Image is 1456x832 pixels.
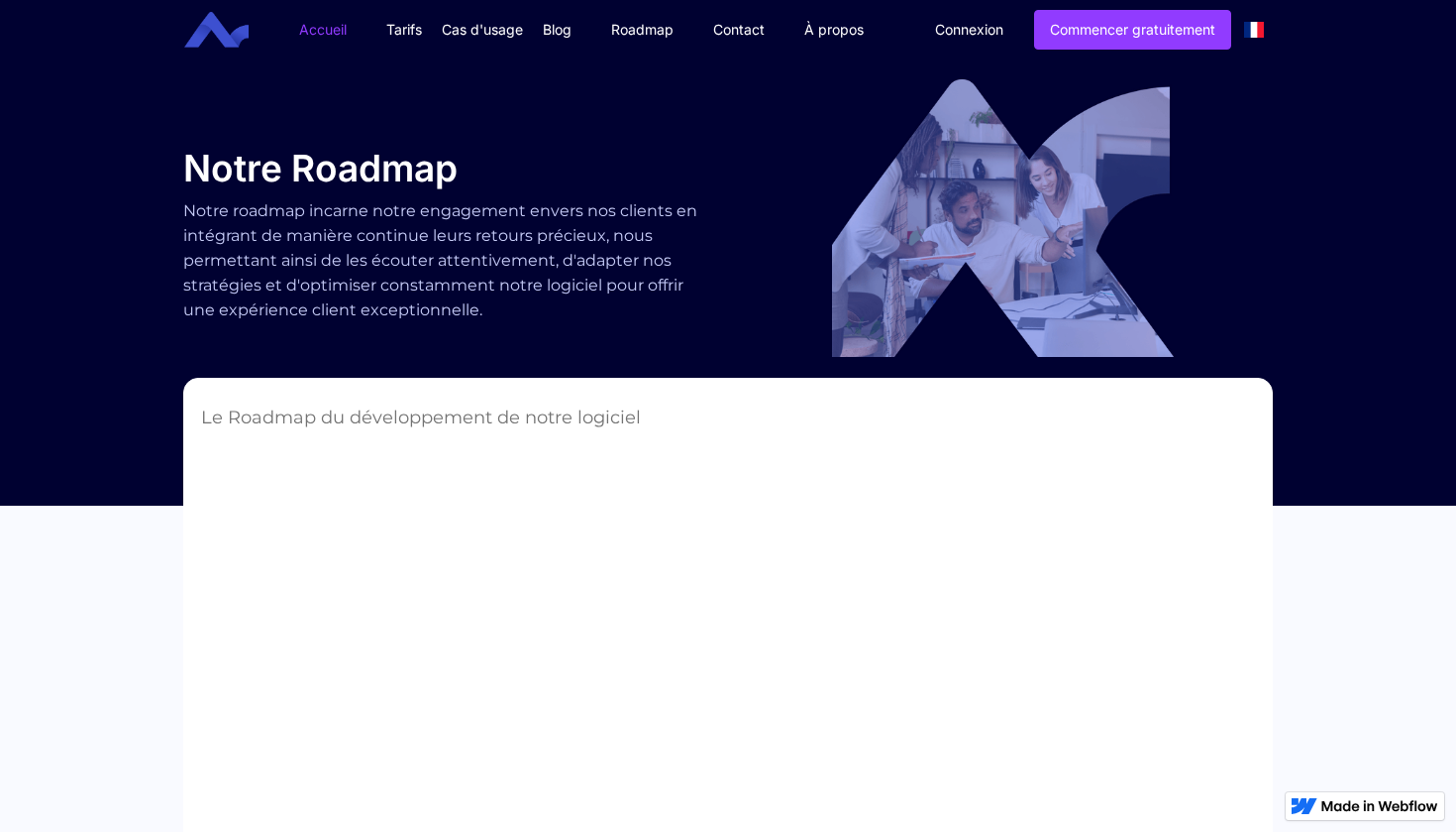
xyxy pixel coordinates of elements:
div: Cas d'usage [442,20,523,40]
img: Made in Webflow [1321,800,1438,812]
a: Commencer gratuitement [1034,10,1231,50]
h1: Notre Roadmap [183,139,458,198]
a: Connexion [920,11,1018,49]
a: home [199,12,263,49]
div: Notre roadmap incarne notre engagement envers nos clients en intégrant de manière continue leurs ... [183,198,718,322]
div: Le Roadmap du développement de notre logiciel [183,399,1251,427]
